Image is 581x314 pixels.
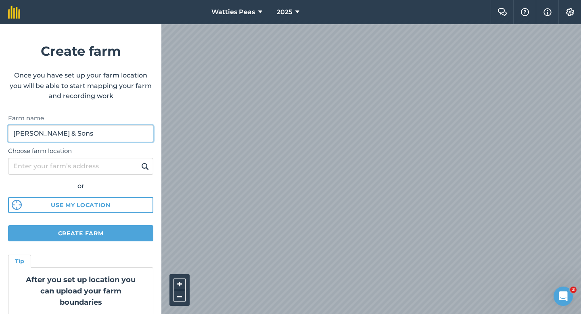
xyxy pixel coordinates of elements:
[497,8,507,16] img: Two speech bubbles overlapping with the left bubble in the forefront
[141,161,149,171] img: svg+xml;base64,PHN2ZyB4bWxucz0iaHR0cDovL3d3dy53My5vcmcvMjAwMC9zdmciIHdpZHRoPSIxOSIgaGVpZ2h0PSIyNC...
[211,7,255,17] span: Watties Peas
[15,257,24,266] h4: Tip
[173,278,186,290] button: +
[570,287,577,293] span: 3
[8,146,153,156] label: Choose farm location
[8,113,153,123] label: Farm name
[8,125,153,142] input: Farm name
[12,200,22,210] img: svg%3e
[173,290,186,302] button: –
[520,8,530,16] img: A question mark icon
[26,275,136,307] strong: After you set up location you can upload your farm boundaries
[8,158,153,175] input: Enter your farm’s address
[277,7,292,17] span: 2025
[543,7,552,17] img: svg+xml;base64,PHN2ZyB4bWxucz0iaHR0cDovL3d3dy53My5vcmcvMjAwMC9zdmciIHdpZHRoPSIxNyIgaGVpZ2h0PSIxNy...
[8,181,153,191] div: or
[8,41,153,61] h1: Create farm
[565,8,575,16] img: A cog icon
[8,6,20,19] img: fieldmargin Logo
[8,197,153,213] button: Use my location
[8,70,153,101] p: Once you have set up your farm location you will be able to start mapping your farm and recording...
[554,287,573,306] iframe: Intercom live chat
[8,225,153,241] button: Create farm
